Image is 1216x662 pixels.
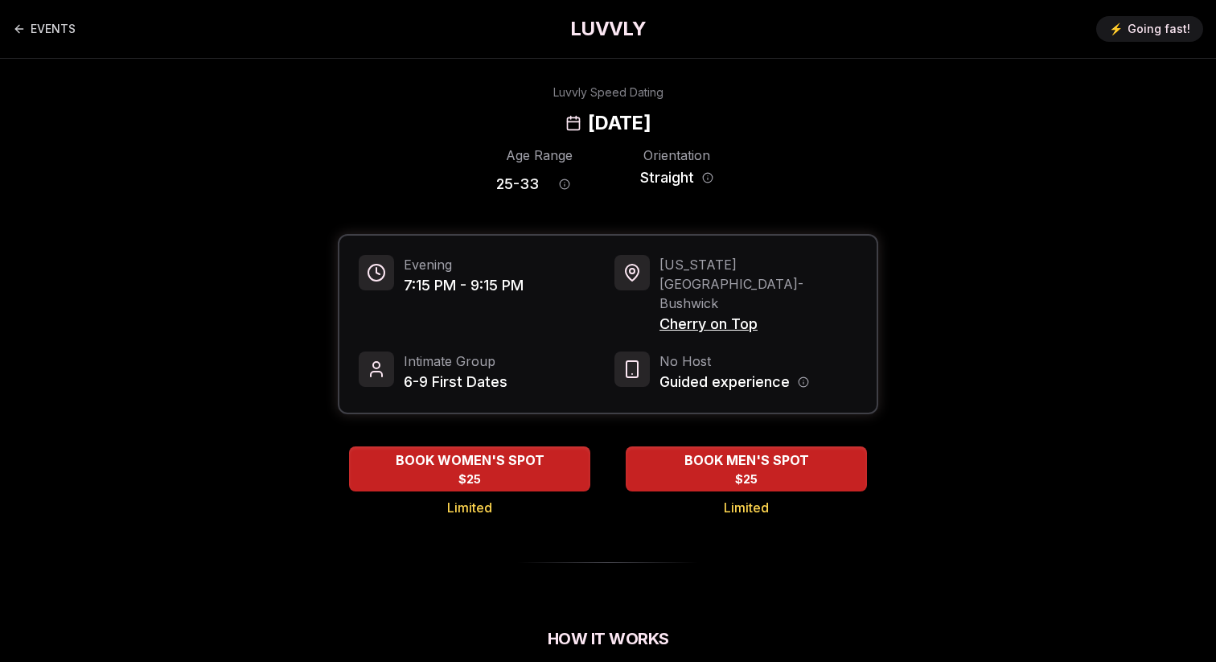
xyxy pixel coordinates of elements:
a: LUVVLY [570,16,646,42]
div: Orientation [634,146,720,165]
span: $25 [735,471,758,487]
span: Going fast! [1128,21,1190,37]
div: Age Range [496,146,582,165]
span: Limited [724,498,769,517]
button: Host information [798,376,809,388]
span: Guided experience [659,371,790,393]
span: 6-9 First Dates [404,371,507,393]
div: Luvvly Speed Dating [553,84,663,101]
button: BOOK WOMEN'S SPOT - Limited [349,446,590,491]
span: No Host [659,352,809,371]
a: Back to events [13,13,76,45]
span: Intimate Group [404,352,507,371]
span: ⚡️ [1109,21,1123,37]
h2: How It Works [338,627,878,650]
span: $25 [458,471,481,487]
span: Limited [447,498,492,517]
span: Straight [640,167,694,189]
h2: [DATE] [588,110,651,136]
button: Orientation information [702,172,713,183]
span: Evening [404,255,524,274]
span: Cherry on Top [659,313,857,335]
span: BOOK WOMEN'S SPOT [392,450,548,470]
button: BOOK MEN'S SPOT - Limited [626,446,867,491]
span: [US_STATE][GEOGRAPHIC_DATA] - Bushwick [659,255,857,313]
button: Age range information [547,167,582,202]
span: 25 - 33 [496,173,539,195]
span: BOOK MEN'S SPOT [681,450,812,470]
span: 7:15 PM - 9:15 PM [404,274,524,297]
